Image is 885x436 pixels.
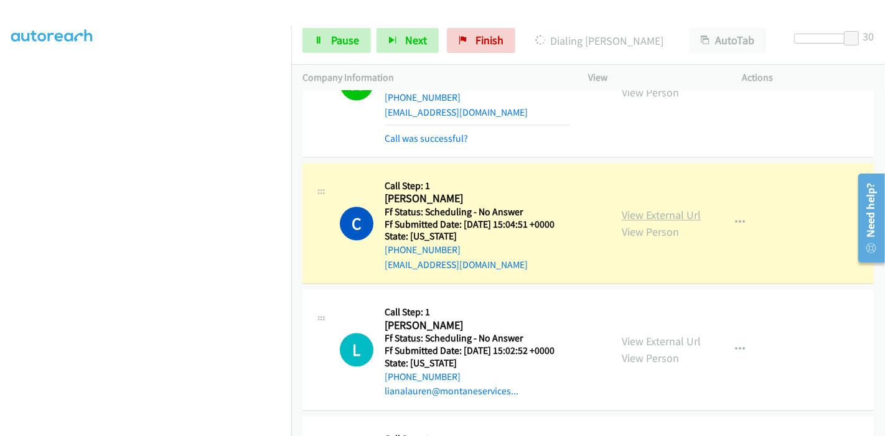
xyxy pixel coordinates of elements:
[622,335,701,349] a: View External Url
[340,333,373,367] h1: L
[622,351,679,366] a: View Person
[622,85,679,100] a: View Person
[385,371,461,383] a: [PHONE_NUMBER]
[385,386,518,397] a: lianalauren@montaneservices...
[385,219,570,231] h5: Ff Submitted Date: [DATE] 15:04:51 +0000
[588,70,720,85] p: View
[302,70,566,85] p: Company Information
[385,180,570,193] h5: Call Step: 1
[532,32,667,49] p: Dialing [PERSON_NAME]
[622,225,679,239] a: View Person
[385,106,528,118] a: [EMAIL_ADDRESS][DOMAIN_NAME]
[689,28,766,53] button: AutoTab
[302,28,371,53] a: Pause
[385,333,570,345] h5: Ff Status: Scheduling - No Answer
[385,345,570,358] h5: Ff Submitted Date: [DATE] 15:02:52 +0000
[385,319,570,333] h2: [PERSON_NAME]
[385,259,528,271] a: [EMAIL_ADDRESS][DOMAIN_NAME]
[850,169,885,267] iframe: Resource Center
[475,33,503,47] span: Finish
[863,28,874,45] div: 30
[331,33,359,47] span: Pause
[340,207,373,241] h1: C
[385,206,570,219] h5: Ff Status: Scheduling - No Answer
[385,231,570,243] h5: State: [US_STATE]
[385,244,461,256] a: [PHONE_NUMBER]
[385,358,570,370] h5: State: [US_STATE]
[405,33,427,47] span: Next
[385,307,570,319] h5: Call Step: 1
[385,192,570,206] h2: [PERSON_NAME]
[377,28,439,53] button: Next
[385,132,468,144] a: Call was successful?
[385,91,461,103] a: [PHONE_NUMBER]
[447,28,515,53] a: Finish
[742,70,874,85] p: Actions
[622,208,701,223] a: View External Url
